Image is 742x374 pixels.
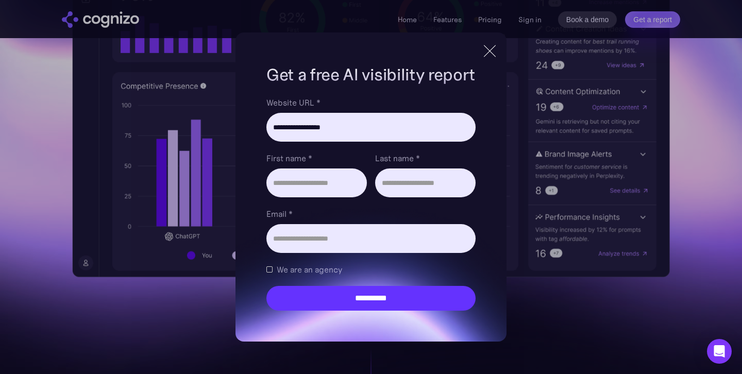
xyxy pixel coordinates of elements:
[707,339,732,364] div: Open Intercom Messenger
[266,96,476,311] form: Brand Report Form
[266,63,476,86] h1: Get a free AI visibility report
[266,96,476,109] label: Website URL *
[375,152,476,164] label: Last name *
[277,263,342,276] span: We are an agency
[266,208,476,220] label: Email *
[266,152,367,164] label: First name *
